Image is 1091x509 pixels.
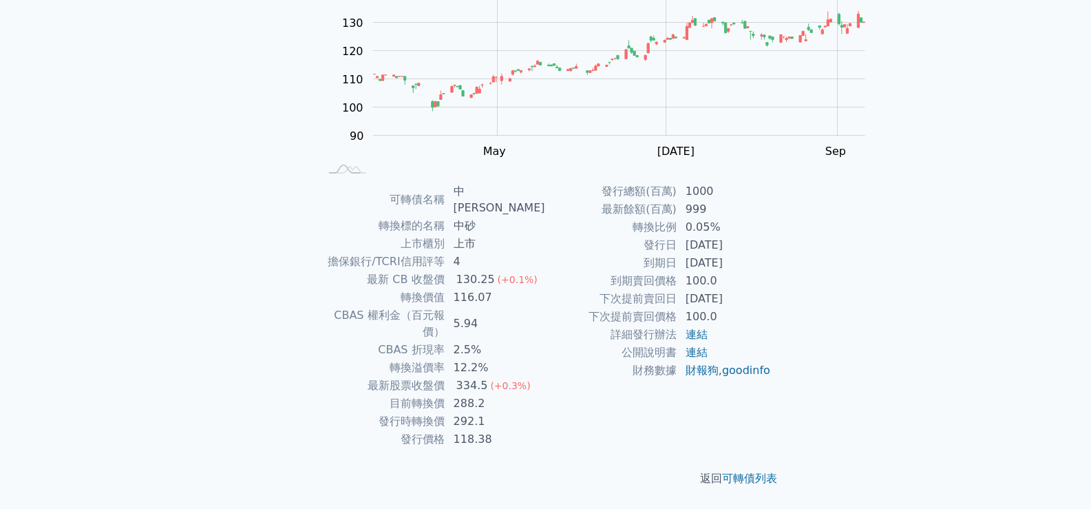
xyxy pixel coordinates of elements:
[445,359,546,377] td: 12.2%
[677,308,772,326] td: 100.0
[546,308,677,326] td: 下次提前賣回價格
[342,101,363,114] tspan: 100
[342,73,363,86] tspan: 110
[825,145,846,158] tspan: Sep
[320,183,445,217] td: 可轉債名稱
[445,253,546,271] td: 4
[445,183,546,217] td: 中[PERSON_NAME]
[342,17,363,30] tspan: 130
[320,341,445,359] td: CBAS 折現率
[350,129,363,143] tspan: 90
[677,272,772,290] td: 100.0
[445,413,546,430] td: 292.1
[320,430,445,448] td: 發行價格
[320,253,445,271] td: 擔保銀行/TCRI信用評等
[686,328,708,341] a: 連結
[546,236,677,254] td: 發行日
[546,218,677,236] td: 轉換比例
[677,200,772,218] td: 999
[445,341,546,359] td: 2.5%
[657,145,695,158] tspan: [DATE]
[546,362,677,380] td: 財務數據
[1022,443,1091,509] iframe: Chat Widget
[490,380,530,391] span: (+0.3%)
[320,359,445,377] td: 轉換溢價率
[722,472,777,485] a: 可轉債列表
[320,235,445,253] td: 上市櫃別
[342,45,363,58] tspan: 120
[320,413,445,430] td: 發行時轉換價
[320,271,445,289] td: 最新 CB 收盤價
[546,254,677,272] td: 到期日
[498,274,538,285] span: (+0.1%)
[445,307,546,341] td: 5.94
[546,326,677,344] td: 詳細發行辦法
[445,235,546,253] td: 上市
[304,470,788,487] p: 返回
[320,289,445,307] td: 轉換價值
[320,395,445,413] td: 目前轉換價
[454,377,491,394] div: 334.5
[546,344,677,362] td: 公開說明書
[546,290,677,308] td: 下次提前賣回日
[445,289,546,307] td: 116.07
[677,290,772,308] td: [DATE]
[320,217,445,235] td: 轉換標的名稱
[677,183,772,200] td: 1000
[483,145,506,158] tspan: May
[320,377,445,395] td: 最新股票收盤價
[677,362,772,380] td: ,
[677,218,772,236] td: 0.05%
[722,364,770,377] a: goodinfo
[454,271,498,288] div: 130.25
[546,183,677,200] td: 發行總額(百萬)
[445,217,546,235] td: 中砂
[546,272,677,290] td: 到期賣回價格
[445,395,546,413] td: 288.2
[546,200,677,218] td: 最新餘額(百萬)
[677,254,772,272] td: [DATE]
[686,364,719,377] a: 財報狗
[677,236,772,254] td: [DATE]
[445,430,546,448] td: 118.38
[320,307,445,341] td: CBAS 權利金（百元報價）
[1022,443,1091,509] div: 聊天小工具
[686,346,708,359] a: 連結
